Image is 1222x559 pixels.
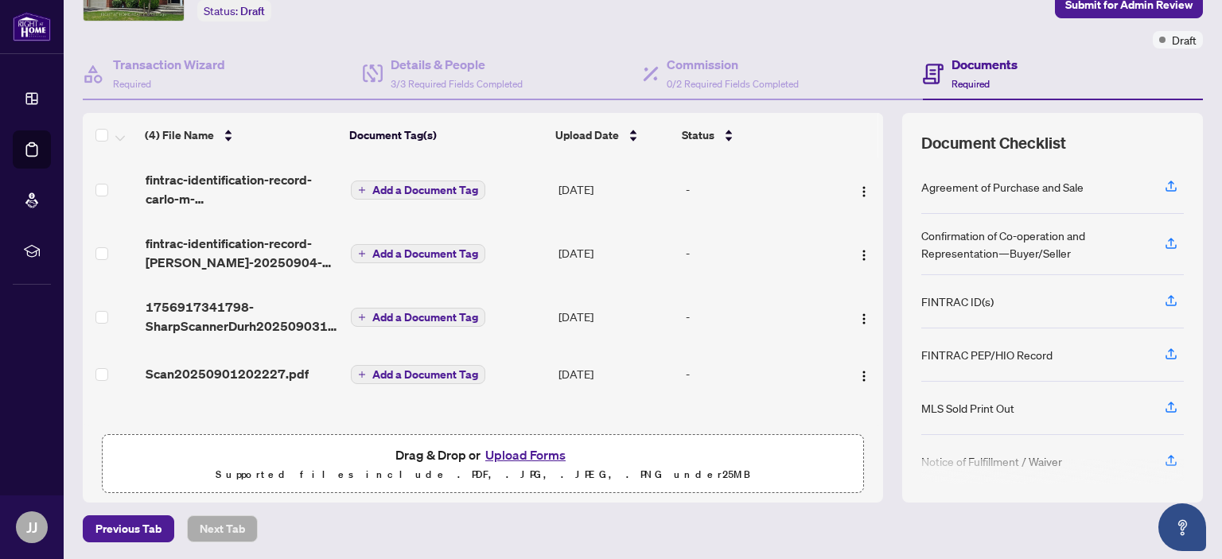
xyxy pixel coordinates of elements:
span: 3/3 Required Fields Completed [391,78,523,90]
div: - [686,244,832,262]
span: plus [358,313,366,321]
div: Agreement of Purchase and Sale [921,178,1084,196]
button: Add a Document Tag [351,243,485,264]
img: Logo [858,185,870,198]
button: Add a Document Tag [351,308,485,327]
div: FINTRAC PEP/HIO Record [921,346,1053,363]
span: Draft [240,4,265,18]
img: Logo [858,312,870,325]
button: Logo [851,304,877,329]
span: JJ [26,516,37,538]
button: Previous Tab [83,515,174,542]
div: - [686,308,832,325]
td: [DATE] [552,348,679,399]
th: Upload Date [549,113,675,157]
button: Upload Forms [481,444,570,465]
span: 0/2 Required Fields Completed [667,78,799,90]
th: (4) File Name [138,113,343,157]
div: FINTRAC ID(s) [921,293,994,310]
div: - [686,181,832,198]
div: - [686,365,832,382]
td: [DATE] [552,157,679,221]
button: Logo [851,240,877,266]
span: Drag & Drop orUpload FormsSupported files include .PDF, .JPG, .JPEG, .PNG under25MB [103,435,863,494]
button: Open asap [1158,503,1206,551]
button: Next Tab [187,515,258,542]
img: Logo [858,370,870,382]
span: (4) File Name [145,126,214,144]
button: Logo [851,361,877,386]
span: Add a Document Tag [372,248,478,259]
span: Add a Document Tag [372,312,478,323]
td: [DATE] [552,221,679,285]
span: Status [682,126,714,144]
div: Notice of Fulfillment / Waiver [921,452,1062,470]
th: Document Tag(s) [343,113,549,157]
div: MLS Sold Print Out [921,399,1014,417]
span: plus [358,250,366,258]
span: Scan20250901202227.pdf [146,364,309,383]
button: Add a Document Tag [351,365,485,384]
span: fintrac-identification-record-carlo-m-[PERSON_NAME]-20250904-073819.pdf [146,170,339,208]
img: Logo [858,249,870,262]
span: Previous Tab [95,516,162,542]
button: Add a Document Tag [351,180,485,200]
button: Add a Document Tag [351,364,485,385]
span: 1756917341798-SharpScannerDurh20250903110501.pdf [146,297,339,336]
button: Logo [851,177,877,202]
div: Confirmation of Co-operation and Representation—Buyer/Seller [921,227,1146,262]
span: Drag & Drop or [395,444,570,465]
span: Add a Document Tag [372,369,478,380]
span: Required [113,78,151,90]
h4: Documents [952,55,1018,74]
h4: Commission [667,55,799,74]
span: plus [358,371,366,378]
span: Draft [1172,31,1197,49]
span: fintrac-identification-record-[PERSON_NAME]-20250904-073750.pdf [146,234,339,272]
h4: Details & People [391,55,523,74]
span: Required [952,78,990,90]
button: Add a Document Tag [351,307,485,328]
img: logo [13,12,51,41]
span: plus [358,186,366,194]
button: Add a Document Tag [351,244,485,263]
td: [DATE] [552,285,679,348]
span: Upload Date [555,126,619,144]
span: Add a Document Tag [372,184,478,196]
h4: Transaction Wizard [113,55,225,74]
p: Supported files include .PDF, .JPG, .JPEG, .PNG under 25 MB [112,465,854,484]
span: Document Checklist [921,132,1066,154]
th: Status [675,113,834,157]
button: Add a Document Tag [351,181,485,200]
